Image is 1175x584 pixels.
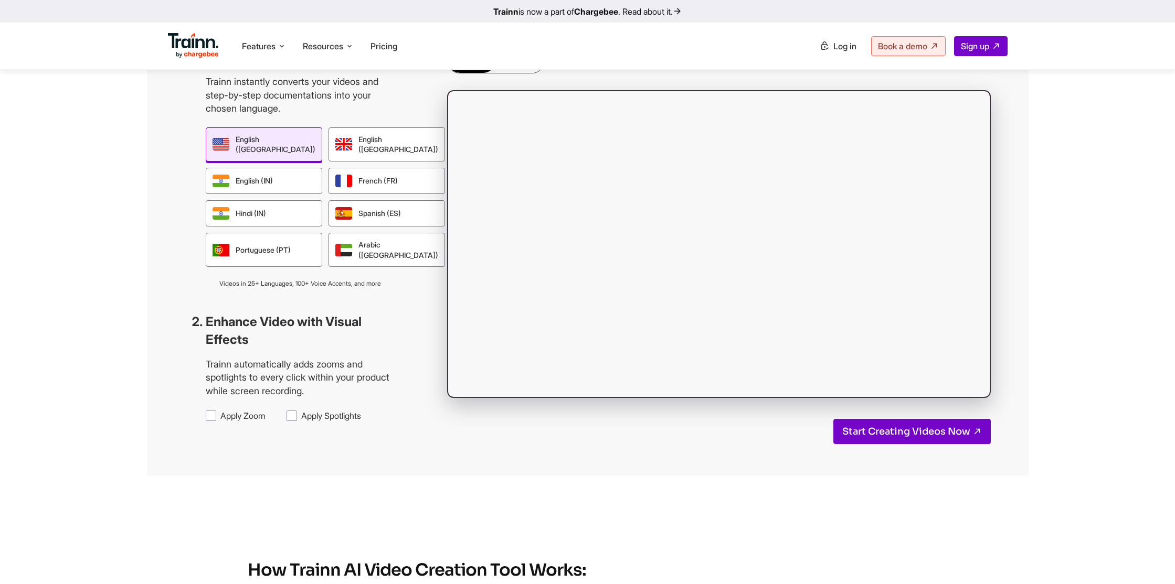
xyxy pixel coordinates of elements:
[206,75,395,115] p: Trainn instantly converts your videos and step-by-step documentations into your chosen language.
[220,410,266,421] span: Apply Zoom
[168,33,219,58] img: Trainn Logo
[335,244,352,256] img: arabic | Trainn
[206,279,395,288] p: Videos in 25+ Languages, 100+ Voice Accents, and more
[206,127,322,161] div: English ([GEOGRAPHIC_DATA])
[213,244,229,256] img: portugese | Trainn
[213,207,229,220] img: hindi | Trainn
[961,41,989,51] span: Sign up
[329,168,445,194] div: French (FR)
[371,41,397,51] a: Pricing
[303,40,343,52] span: Resources
[213,175,229,187] img: indian english | Trainn
[242,40,276,52] span: Features
[335,138,352,150] img: uk english | Trainn
[813,37,863,56] a: Log in
[248,559,928,581] h2: How Trainn AI Video Creation Tool Works:
[206,233,322,267] div: Portuguese (PT)
[335,175,352,187] img: french | Trainn
[329,233,445,267] div: Arabic ([GEOGRAPHIC_DATA])
[206,168,322,194] div: English (IN)
[329,127,445,161] div: English ([GEOGRAPHIC_DATA])
[206,313,395,348] h3: Enhance Video with Visual Effects
[301,410,361,421] span: Apply Spotlights
[574,6,618,17] b: Chargebee
[1123,534,1175,584] iframe: Chat Widget
[206,200,322,226] div: Hindi (IN)
[335,207,352,220] img: spanish | Trainn
[833,419,991,444] a: Start Creating Videos Now
[213,138,229,150] img: us english | Trainn
[878,41,927,51] span: Book a demo
[493,6,518,17] b: Trainn
[871,36,946,56] a: Book a demo
[954,36,1008,56] a: Sign up
[833,41,856,51] span: Log in
[206,358,395,397] p: Trainn automatically adds zooms and spotlights to every click within your product while screen re...
[329,200,445,226] div: Spanish (ES)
